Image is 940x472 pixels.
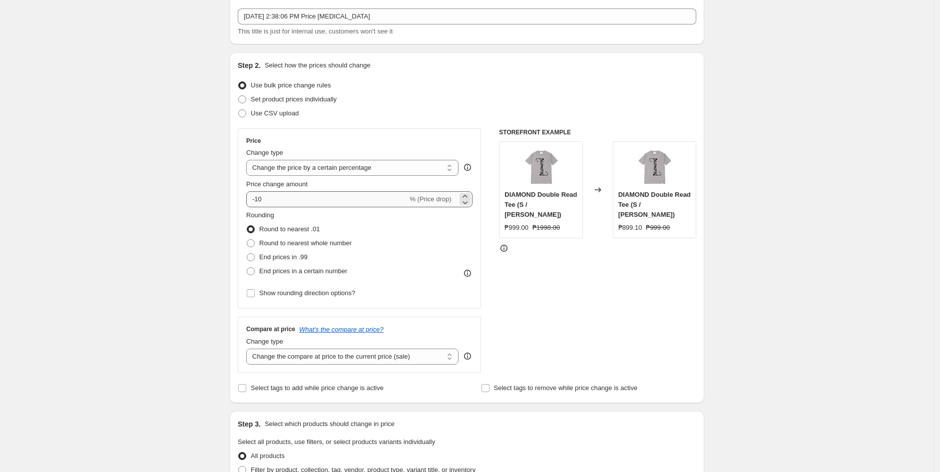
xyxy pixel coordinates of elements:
input: 30% off holiday sale [238,8,696,24]
span: End prices in a certain number [259,267,347,275]
span: Use bulk price change rules [251,81,331,89]
div: ₱899.10 [618,223,642,233]
div: help [463,351,472,361]
img: d1-195402_80x.jpg [521,147,561,187]
span: Change type [246,338,283,345]
span: All products [251,452,285,460]
span: Select tags to remove while price change is active [494,384,638,392]
span: Round to nearest whole number [259,239,352,247]
img: d1-195402_80x.jpg [634,147,674,187]
span: This title is just for internal use, customers won't see it [238,27,393,35]
span: End prices in .99 [259,253,308,261]
div: ₱999.00 [504,223,528,233]
span: Select tags to add while price change is active [251,384,384,392]
h6: STOREFRONT EXAMPLE [499,128,696,136]
strike: ₱1998.00 [532,223,560,233]
button: What's the compare at price? [299,326,384,333]
span: DIAMOND Double Read Tee (S / [PERSON_NAME]) [618,191,691,218]
span: Change type [246,149,283,156]
p: Select how the prices should change [265,60,371,70]
h3: Compare at price [246,325,295,333]
span: Select all products, use filters, or select products variants individually [238,438,435,446]
strike: ₱999.00 [646,223,670,233]
h2: Step 2. [238,60,261,70]
span: % (Price drop) [410,195,451,203]
span: Set product prices individually [251,95,337,103]
span: Show rounding direction options? [259,289,355,297]
span: Rounding [246,211,274,219]
div: help [463,162,472,172]
input: -15 [246,191,408,207]
span: Use CSV upload [251,109,299,117]
span: DIAMOND Double Read Tee (S / [PERSON_NAME]) [504,191,577,218]
span: Round to nearest .01 [259,225,320,233]
p: Select which products should change in price [265,419,395,429]
span: Price change amount [246,180,308,188]
h3: Price [246,137,261,145]
h2: Step 3. [238,419,261,429]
